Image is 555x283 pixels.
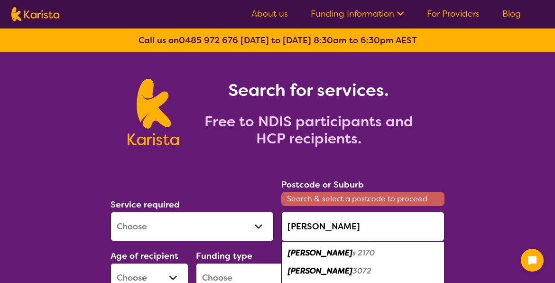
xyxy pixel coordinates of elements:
[128,79,178,145] img: Karista logo
[288,248,352,258] em: [PERSON_NAME]
[281,192,444,206] span: Search & select a postcode to proceed
[111,250,178,262] label: Age of recipient
[11,7,59,21] img: Karista logo
[352,266,371,276] em: 3072
[311,8,404,19] a: Funding Information
[286,262,440,280] div: Preston 3072
[502,8,521,19] a: Blog
[352,248,375,258] em: s 2170
[286,244,440,262] div: Prestons 2170
[288,266,352,276] em: [PERSON_NAME]
[111,199,180,210] label: Service required
[190,113,427,147] h2: Free to NDIS participants and HCP recipients.
[139,35,417,46] b: Call us on [DATE] to [DATE] 8:30am to 6:30pm AEST
[179,35,238,46] a: 0485 972 676
[427,8,480,19] a: For Providers
[281,212,444,241] input: Type
[196,250,252,262] label: Funding type
[251,8,288,19] a: About us
[190,79,427,102] h1: Search for services.
[281,179,364,190] label: Postcode or Suburb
